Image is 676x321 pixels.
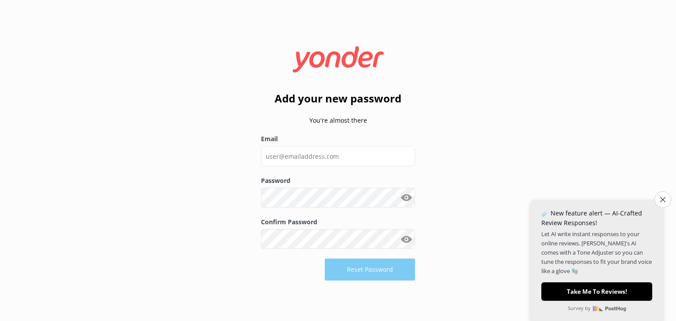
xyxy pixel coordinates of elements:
[261,146,415,166] input: user@emailaddress.com
[261,134,415,144] label: Email
[261,116,415,125] p: You're almost there
[261,217,415,227] label: Confirm Password
[261,176,415,186] label: Password
[397,230,415,248] button: Show password
[261,90,415,107] h2: Add your new password
[397,189,415,207] button: Show password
